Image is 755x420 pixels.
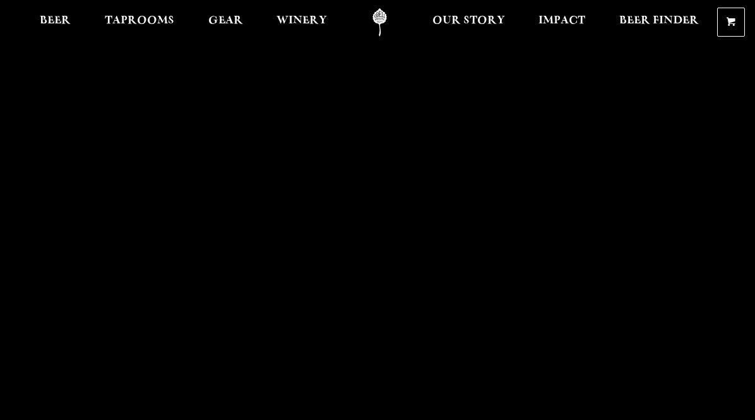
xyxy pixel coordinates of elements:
[432,16,505,26] span: Our Story
[424,8,513,37] a: Our Story
[97,8,182,37] a: Taprooms
[611,8,707,37] a: Beer Finder
[105,16,174,26] span: Taprooms
[208,16,243,26] span: Gear
[356,8,403,37] a: Odell Home
[268,8,335,37] a: Winery
[619,16,699,26] span: Beer Finder
[32,8,79,37] a: Beer
[276,16,327,26] span: Winery
[530,8,593,37] a: Impact
[40,16,71,26] span: Beer
[538,16,585,26] span: Impact
[200,8,251,37] a: Gear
